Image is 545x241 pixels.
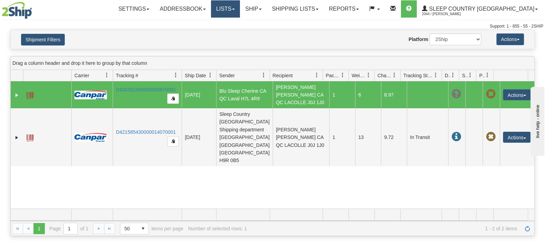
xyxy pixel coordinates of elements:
[445,72,451,79] span: Delivery Status
[74,133,107,142] img: 14 - Canpar
[120,223,149,234] span: Page sizes drop down
[27,131,33,142] a: Label
[381,81,407,108] td: 8.97
[403,72,433,79] span: Tracking Status
[273,108,329,166] td: [PERSON_NAME] [PERSON_NAME] CA QC LACOLLE J0J 1J0
[240,0,266,18] a: Ship
[204,69,216,81] a: Ship Date filter column settings
[388,69,400,81] a: Charge filter column settings
[482,69,493,81] a: Pickup Status filter column settings
[74,72,89,79] span: Carrier
[64,223,78,234] input: Page 1
[120,223,183,234] span: items per page
[352,72,366,79] span: Weight
[116,129,176,135] a: D421585430000014070001
[216,81,273,108] td: Blu Sleep Cherine CA QC Laval H7L 4R9
[503,89,531,100] button: Actions
[329,81,355,108] td: 1
[101,69,113,81] a: Carrier filter column settings
[74,91,107,99] img: 14 - Canpar
[113,0,154,18] a: Settings
[258,69,270,81] a: Sender filter column settings
[33,223,44,234] span: Page 1
[363,69,374,81] a: Weight filter column settings
[2,23,543,29] div: Support: 1 - 855 - 55 - 2SHIP
[408,36,428,43] label: Platform
[427,6,534,12] span: Sleep Country [GEOGRAPHIC_DATA]
[182,108,216,166] td: [DATE]
[170,69,182,81] a: Tracking # filter column settings
[326,72,340,79] span: Packages
[417,0,543,18] a: Sleep Country [GEOGRAPHIC_DATA] 2044 / [PERSON_NAME]
[496,33,524,45] button: Actions
[188,226,247,231] div: Number of selected rows: 1
[422,11,474,18] span: 2044 / [PERSON_NAME]
[479,72,485,79] span: Pickup Status
[216,108,273,166] td: Sleep Country [GEOGRAPHIC_DATA] Shipping department [GEOGRAPHIC_DATA] [GEOGRAPHIC_DATA] [GEOGRAPH...
[355,81,381,108] td: 6
[138,223,149,234] span: select
[167,93,179,104] button: Copy to clipboard
[329,108,355,166] td: 1
[451,89,461,99] span: Unknown
[5,6,64,11] div: live help - online
[11,57,534,70] div: grid grouping header
[447,69,459,81] a: Delivery Status filter column settings
[27,89,33,100] a: Label
[219,72,235,79] span: Sender
[381,108,407,166] td: 9.72
[13,92,20,99] a: Expand
[21,34,65,46] button: Shipment Filters
[116,87,176,92] a: D420352430000000870001
[211,0,240,18] a: Lists
[377,72,392,79] span: Charge
[503,132,531,143] button: Actions
[2,2,32,19] img: logo2044.jpg
[13,134,20,141] a: Expand
[182,81,216,108] td: [DATE]
[451,132,461,142] span: In Transit
[252,226,517,231] span: 1 - 2 of 2 items
[486,132,495,142] span: Pickup Not Assigned
[355,108,381,166] td: 13
[522,223,533,234] a: Refresh
[430,69,442,81] a: Tracking Status filter column settings
[324,0,364,18] a: Reports
[407,108,448,166] td: In Transit
[154,0,211,18] a: Addressbook
[267,0,324,18] a: Shipping lists
[185,72,206,79] span: Ship Date
[529,85,544,155] iframe: chat widget
[124,225,133,232] span: 50
[464,69,476,81] a: Shipment Issues filter column settings
[337,69,349,81] a: Packages filter column settings
[167,136,179,147] button: Copy to clipboard
[486,89,495,99] span: Pickup Not Assigned
[462,72,468,79] span: Shipment Issues
[273,72,293,79] span: Recipient
[311,69,323,81] a: Recipient filter column settings
[273,81,329,108] td: [PERSON_NAME] [PERSON_NAME] CA QC LACOLLE J0J 1J0
[116,72,138,79] span: Tracking #
[50,223,89,234] span: Page of 1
